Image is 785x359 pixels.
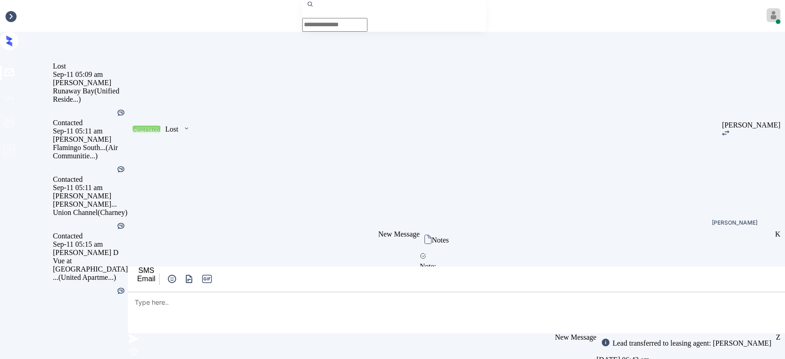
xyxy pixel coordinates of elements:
[137,266,155,275] div: SMS
[53,232,128,240] div: Contacted
[420,253,426,259] img: icon-zuma
[767,8,780,22] img: avatar
[5,12,22,20] div: Inbox
[183,273,196,284] button: icon-zuma
[165,125,178,133] div: Lost
[116,221,126,231] img: Kelsey was silent
[53,208,128,217] div: Union Channel (Charney)
[722,121,780,129] div: [PERSON_NAME]
[53,87,128,104] div: Runaway Bay (Unified Reside...)
[116,108,126,119] div: Kelsey was silent
[53,257,128,282] div: Vue at [GEOGRAPHIC_DATA] ... (United Apartme...)
[712,220,757,226] div: [PERSON_NAME]
[722,130,729,136] img: icon-zuma
[183,273,195,284] img: icon-zuma
[53,249,128,257] div: [PERSON_NAME] D
[166,273,178,284] img: icon-zuma
[137,275,155,283] div: Email
[53,192,128,208] div: [PERSON_NAME] [PERSON_NAME]...
[53,62,128,70] div: Lost
[420,262,775,271] div: Note:
[53,240,128,249] div: Sep-11 05:15 am
[53,175,128,184] div: Contacted
[53,184,128,192] div: Sep-11 05:11 am
[53,79,128,87] div: [PERSON_NAME]
[53,119,128,127] div: Contacted
[128,333,139,344] img: icon-zuma
[116,286,126,295] img: Kelsey was silent
[53,144,128,160] div: Flamingo South... (Air Communitie...)
[116,108,126,117] img: Kelsey was silent
[116,286,126,297] div: Kelsey was silent
[128,346,139,357] img: icon-zuma
[133,126,160,133] div: Contacted
[183,124,190,133] img: icon-zuma
[53,127,128,135] div: Sep-11 05:11 am
[775,230,780,238] div: K
[116,165,126,174] img: Kelsey was silent
[116,221,126,232] div: Kelsey was silent
[432,236,449,244] div: Notes
[424,235,432,244] img: icon-zuma
[378,230,419,238] span: New Message
[3,144,16,160] span: profile
[116,165,126,175] div: Kelsey was silent
[53,70,128,79] div: Sep-11 05:09 am
[53,135,128,144] div: [PERSON_NAME]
